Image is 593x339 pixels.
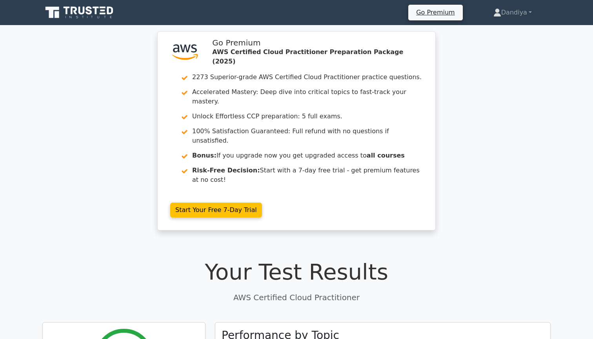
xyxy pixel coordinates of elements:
[475,5,551,20] a: Dandiya
[170,203,262,218] a: Start Your Free 7-Day Trial
[411,7,459,18] a: Go Premium
[42,259,551,285] h1: Your Test Results
[42,292,551,303] p: AWS Certified Cloud Practitioner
